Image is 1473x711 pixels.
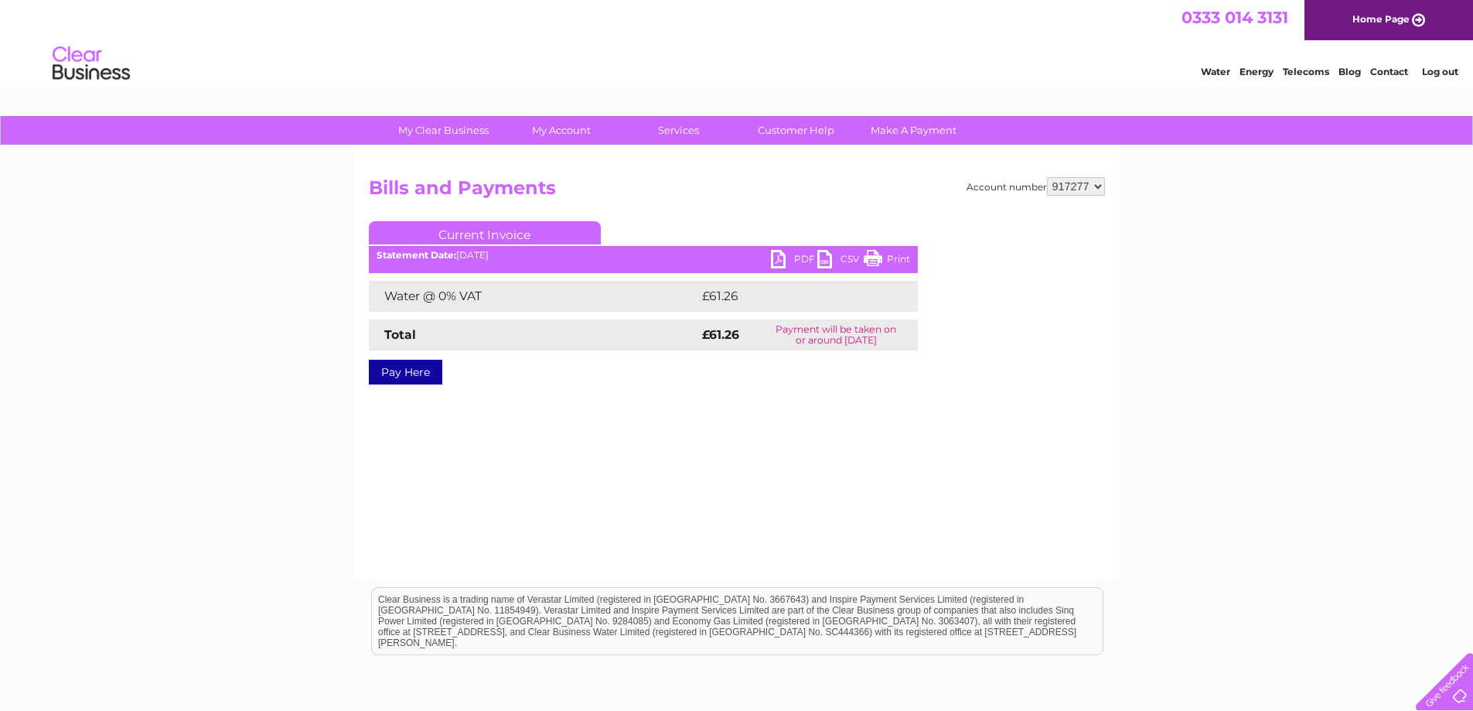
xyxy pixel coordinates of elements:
td: £61.26 [698,281,885,312]
div: Clear Business is a trading name of Verastar Limited (registered in [GEOGRAPHIC_DATA] No. 3667643... [372,9,1103,75]
a: Current Invoice [369,221,601,244]
h2: Bills and Payments [369,177,1105,207]
strong: Total [384,327,416,342]
a: My Account [497,116,625,145]
a: Blog [1338,66,1361,77]
td: Payment will be taken on or around [DATE] [755,320,917,350]
a: Log out [1422,66,1458,77]
a: Energy [1239,66,1274,77]
div: Account number [967,177,1105,196]
a: Print [864,250,910,272]
a: Water [1201,66,1230,77]
b: Statement Date: [377,249,456,261]
a: 0333 014 3131 [1181,8,1288,27]
a: Customer Help [732,116,860,145]
a: Services [615,116,742,145]
a: CSV [817,250,864,272]
a: Contact [1370,66,1408,77]
a: My Clear Business [380,116,507,145]
td: Water @ 0% VAT [369,281,698,312]
strong: £61.26 [702,327,739,342]
div: [DATE] [369,250,918,261]
a: PDF [771,250,817,272]
a: Pay Here [369,360,442,385]
img: logo.png [52,40,131,87]
a: Telecoms [1283,66,1329,77]
a: Make A Payment [850,116,977,145]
